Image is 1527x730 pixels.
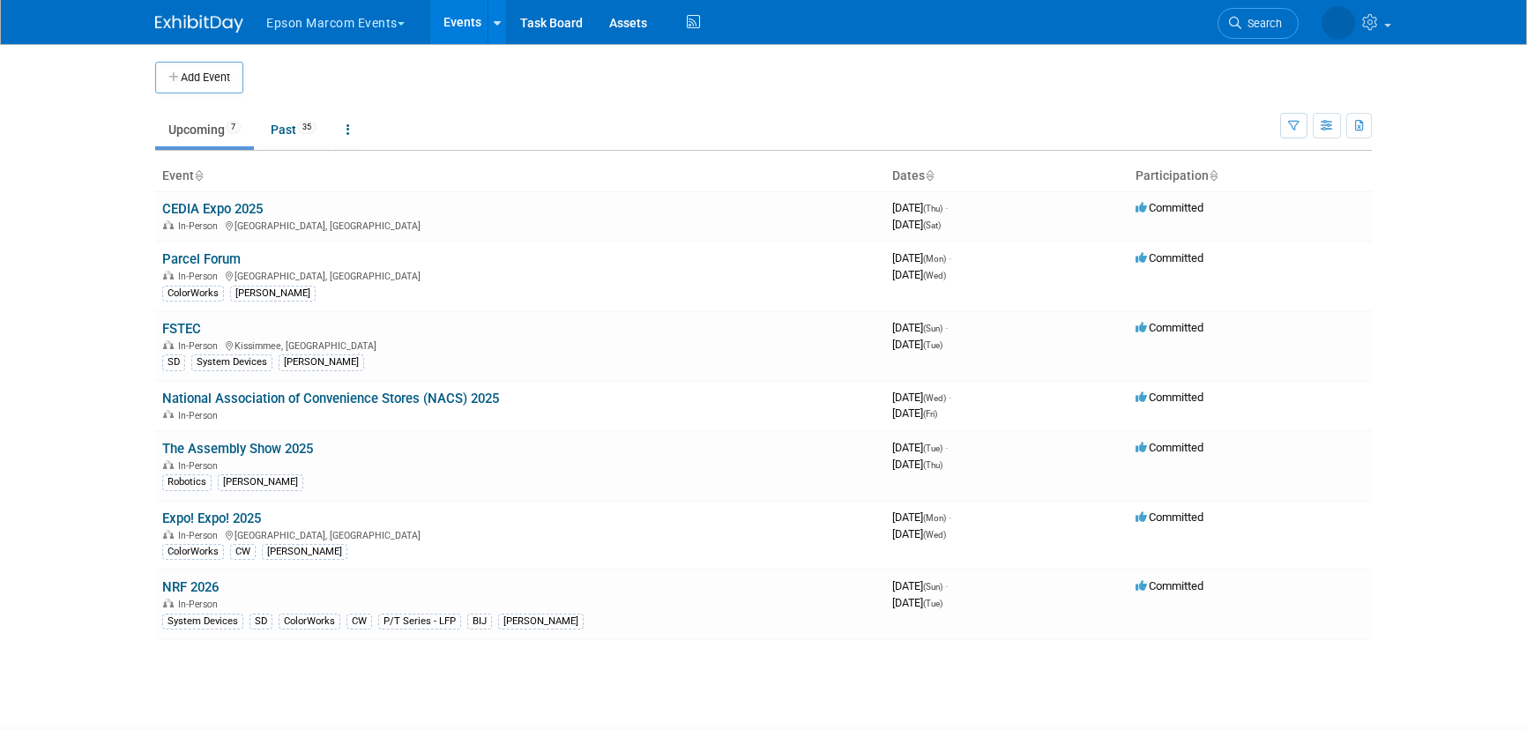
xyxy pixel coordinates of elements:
span: (Sat) [923,220,941,230]
span: (Mon) [923,254,946,264]
span: Committed [1136,579,1203,592]
span: Search [1241,17,1282,30]
th: Dates [885,161,1128,191]
span: (Fri) [923,409,937,419]
span: - [945,441,948,454]
span: (Tue) [923,443,942,453]
span: (Wed) [923,271,946,280]
span: [DATE] [892,579,948,592]
th: Event [155,161,885,191]
a: Sort by Start Date [925,168,934,182]
span: (Sun) [923,582,942,592]
span: (Mon) [923,513,946,523]
img: In-Person Event [163,340,174,349]
div: Kissimmee, [GEOGRAPHIC_DATA] [162,338,878,352]
img: In-Person Event [163,599,174,607]
span: 7 [226,121,241,134]
span: Committed [1136,321,1203,334]
a: Search [1218,8,1299,39]
span: In-Person [178,271,223,282]
span: [DATE] [892,406,937,420]
span: In-Person [178,460,223,472]
th: Participation [1128,161,1372,191]
span: [DATE] [892,201,948,214]
span: (Wed) [923,530,946,540]
span: (Thu) [923,460,942,470]
span: In-Person [178,599,223,610]
button: Add Event [155,62,243,93]
a: Sort by Event Name [194,168,203,182]
div: Robotics [162,474,212,490]
img: In-Person Event [163,220,174,229]
span: In-Person [178,340,223,352]
img: In-Person Event [163,460,174,469]
a: CEDIA Expo 2025 [162,201,263,217]
span: [DATE] [892,251,951,264]
span: Committed [1136,201,1203,214]
img: In-Person Event [163,410,174,419]
div: BIJ [467,614,492,629]
span: In-Person [178,410,223,421]
span: [DATE] [892,458,942,471]
span: (Wed) [923,393,946,403]
span: Committed [1136,441,1203,454]
span: [DATE] [892,338,942,351]
div: ColorWorks [279,614,340,629]
div: CW [230,544,256,560]
span: Committed [1136,251,1203,264]
div: [PERSON_NAME] [218,474,303,490]
span: (Thu) [923,204,942,213]
div: System Devices [191,354,272,370]
div: [PERSON_NAME] [279,354,364,370]
span: [DATE] [892,391,951,404]
div: SD [250,614,272,629]
span: (Tue) [923,340,942,350]
a: Upcoming7 [155,113,254,146]
a: FSTEC [162,321,201,337]
span: In-Person [178,530,223,541]
img: In-Person Event [163,530,174,539]
a: Past35 [257,113,330,146]
span: - [949,251,951,264]
span: [DATE] [892,321,948,334]
div: [GEOGRAPHIC_DATA], [GEOGRAPHIC_DATA] [162,268,878,282]
a: Expo! Expo! 2025 [162,510,261,526]
div: ColorWorks [162,286,224,302]
div: SD [162,354,185,370]
div: [PERSON_NAME] [262,544,347,560]
a: National Association of Convenience Stores (NACS) 2025 [162,391,499,406]
span: - [949,510,951,524]
a: Sort by Participation Type [1209,168,1218,182]
div: [PERSON_NAME] [498,614,584,629]
div: ColorWorks [162,544,224,560]
span: - [945,321,948,334]
div: System Devices [162,614,243,629]
span: Committed [1136,510,1203,524]
a: NRF 2026 [162,579,219,595]
div: P/T Series - LFP [378,614,461,629]
span: [DATE] [892,596,942,609]
span: (Sun) [923,324,942,333]
span: [DATE] [892,510,951,524]
img: Lucy Roberts [1322,6,1355,40]
a: Parcel Forum [162,251,241,267]
span: [DATE] [892,268,946,281]
div: CW [346,614,372,629]
img: In-Person Event [163,271,174,279]
span: - [945,579,948,592]
span: 35 [297,121,317,134]
span: [DATE] [892,218,941,231]
img: ExhibitDay [155,15,243,33]
span: In-Person [178,220,223,232]
div: [GEOGRAPHIC_DATA], [GEOGRAPHIC_DATA] [162,527,878,541]
span: - [949,391,951,404]
span: (Tue) [923,599,942,608]
span: [DATE] [892,527,946,540]
span: Committed [1136,391,1203,404]
a: The Assembly Show 2025 [162,441,313,457]
div: [PERSON_NAME] [230,286,316,302]
div: [GEOGRAPHIC_DATA], [GEOGRAPHIC_DATA] [162,218,878,232]
span: [DATE] [892,441,948,454]
span: - [945,201,948,214]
